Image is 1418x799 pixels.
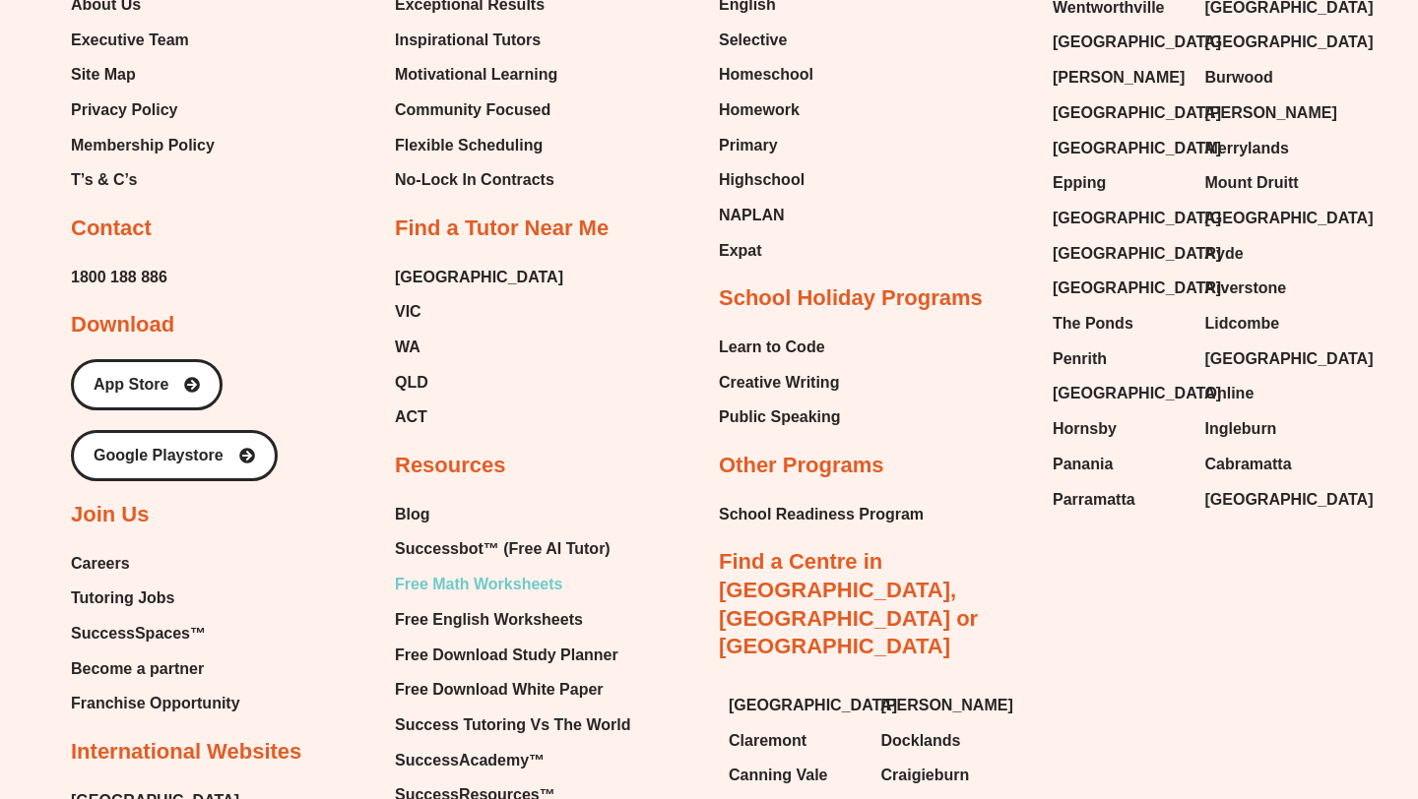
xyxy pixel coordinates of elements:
[395,675,630,705] a: Free Download White Paper
[395,60,562,90] a: Motivational Learning
[1053,63,1186,92] a: [PERSON_NAME]
[71,95,215,125] a: Privacy Policy
[1205,134,1338,163] a: Merrylands
[71,311,174,339] h2: Download
[71,689,240,718] span: Franchise Opportunity
[1205,28,1374,57] span: [GEOGRAPHIC_DATA]
[1053,379,1186,408] a: [GEOGRAPHIC_DATA]
[719,165,805,195] span: Highschool
[395,368,428,398] span: QLD
[719,165,813,195] a: Highschool
[1205,379,1338,408] a: Online
[1205,414,1338,444] a: Ingleburn
[71,619,240,648] a: SuccessSpaces™
[1053,344,1186,374] a: Penrith
[1080,577,1418,799] iframe: Chat Widget
[1205,309,1338,338] a: Lidcombe
[1053,28,1221,57] span: [GEOGRAPHIC_DATA]
[729,691,862,720] a: [GEOGRAPHIC_DATA]
[71,60,136,90] span: Site Map
[1053,450,1113,479] span: Panania
[395,165,562,195] a: No-Lock In Contracts
[719,201,813,230] a: NAPLAN
[395,402,563,432] a: ACT
[1205,450,1338,479] a: Cabramatta
[395,60,557,90] span: Motivational Learning
[395,333,563,362] a: WA
[395,95,550,125] span: Community Focused
[395,605,630,635] a: Free English Worksheets
[881,761,970,790] span: Craigieburn
[1053,168,1106,198] span: Epping
[395,333,420,362] span: WA
[1205,485,1338,515] a: [GEOGRAPHIC_DATA]
[71,26,215,55] a: Executive Team
[1205,274,1338,303] a: Riverstone
[881,726,1014,756] a: Docklands
[395,95,562,125] a: Community Focused
[719,201,785,230] span: NAPLAN
[719,333,841,362] a: Learn to Code
[71,26,189,55] span: Executive Team
[71,738,301,767] h2: International Websites
[719,131,778,160] span: Primary
[395,570,562,599] span: Free Math Worksheets
[1053,63,1185,92] span: [PERSON_NAME]
[719,284,983,313] h2: School Holiday Programs
[1053,204,1186,233] a: [GEOGRAPHIC_DATA]
[395,746,630,775] a: SuccessAcademy™
[395,215,609,243] h2: Find a Tutor Near Me
[395,368,563,398] a: QLD
[881,761,1014,790] a: Craigieburn
[71,263,167,292] a: 1800 188 886
[71,654,204,684] span: Become a partner
[1205,168,1299,198] span: Mount Druitt
[1205,168,1338,198] a: Mount Druitt
[1053,309,1186,338] a: The Ponds
[719,236,762,266] span: Expat
[395,26,541,55] span: Inspirational Tutors
[395,710,630,740] a: Success Tutoring Vs The World
[1053,309,1133,338] span: The Ponds
[719,402,841,432] a: Public Speaking
[729,726,806,756] span: Claremont
[1053,28,1186,57] a: [GEOGRAPHIC_DATA]
[71,215,152,243] h2: Contact
[719,60,813,90] a: Homeschool
[94,377,168,393] span: App Store
[395,131,543,160] span: Flexible Scheduling
[1053,450,1186,479] a: Panania
[395,297,563,327] a: VIC
[71,654,240,684] a: Become a partner
[719,95,800,125] span: Homework
[881,691,1013,720] span: [PERSON_NAME]
[1053,414,1117,444] span: Hornsby
[1205,28,1338,57] a: [GEOGRAPHIC_DATA]
[71,619,206,648] span: SuccessSpaces™
[719,500,924,529] span: School Readiness Program
[719,131,813,160] a: Primary
[1053,485,1135,515] span: Parramatta
[719,26,787,55] span: Selective
[1053,98,1186,128] a: [GEOGRAPHIC_DATA]
[1053,134,1186,163] a: [GEOGRAPHIC_DATA]
[1053,239,1221,269] span: [GEOGRAPHIC_DATA]
[395,26,562,55] a: Inspirational Tutors
[395,534,630,564] a: Successbot™ (Free AI Tutor)
[729,726,862,756] a: Claremont
[729,691,897,720] span: [GEOGRAPHIC_DATA]
[71,430,278,481] a: Google Playstore
[1053,239,1186,269] a: [GEOGRAPHIC_DATA]
[395,746,545,775] span: SuccessAcademy™
[71,584,174,613] span: Tutoring Jobs
[71,549,130,579] span: Careers
[1053,485,1186,515] a: Parramatta
[719,26,813,55] a: Selective
[1205,274,1287,303] span: Riverstone
[1205,98,1337,128] span: [PERSON_NAME]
